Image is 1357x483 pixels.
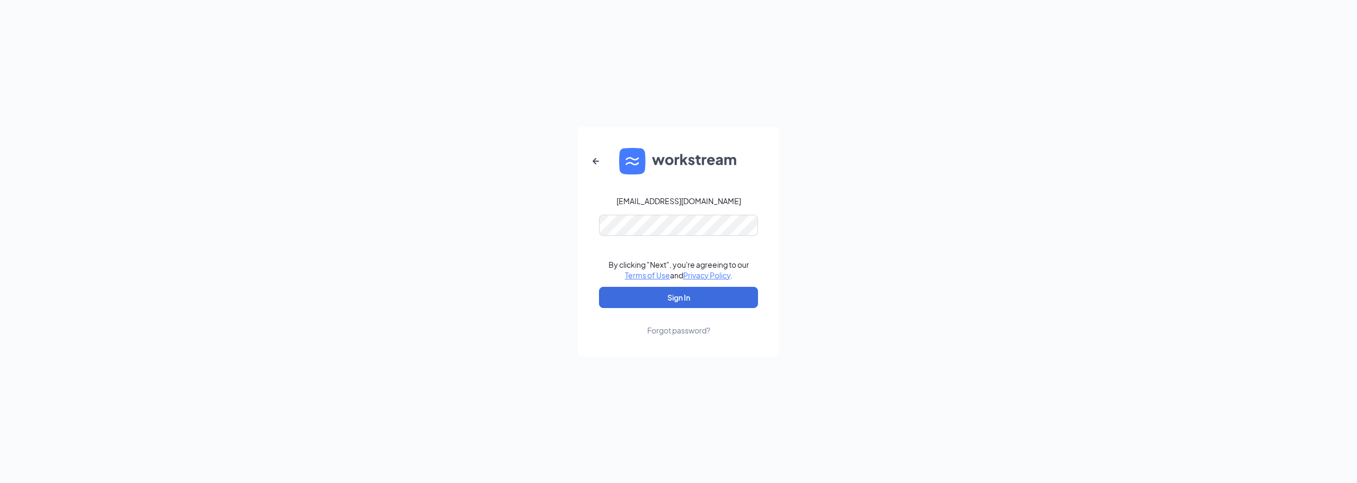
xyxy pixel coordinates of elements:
[609,259,749,280] div: By clicking "Next", you're agreeing to our and .
[599,287,758,308] button: Sign In
[616,196,741,206] div: [EMAIL_ADDRESS][DOMAIN_NAME]
[625,270,670,280] a: Terms of Use
[619,148,738,174] img: WS logo and Workstream text
[683,270,730,280] a: Privacy Policy
[583,148,609,174] button: ArrowLeftNew
[647,325,710,336] div: Forgot password?
[589,155,602,168] svg: ArrowLeftNew
[647,308,710,336] a: Forgot password?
